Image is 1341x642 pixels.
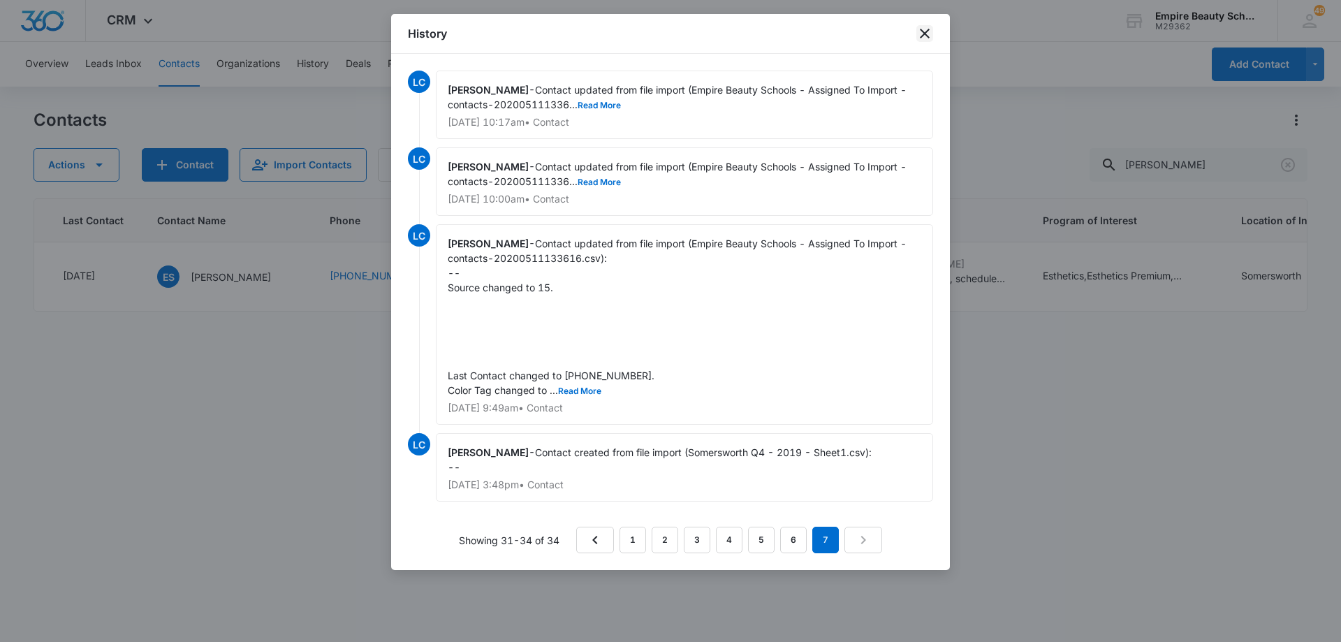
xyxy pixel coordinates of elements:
button: Read More [578,101,621,110]
span: LC [408,71,430,93]
a: Page 5 [748,527,775,553]
span: [PERSON_NAME] [448,161,529,173]
button: Read More [578,178,621,187]
span: [PERSON_NAME] [448,84,529,96]
span: [PERSON_NAME] [448,238,529,249]
span: [PERSON_NAME] [448,446,529,458]
h1: History [408,25,447,42]
p: [DATE] 9:49am • Contact [448,403,921,413]
a: Page 4 [716,527,742,553]
a: Page 3 [684,527,710,553]
span: Contact updated from file import (Empire Beauty Schools - Assigned To Import - contacts-202005111... [448,84,909,110]
span: LC [408,224,430,247]
div: - [436,147,933,216]
p: [DATE] 10:17am • Contact [448,117,921,127]
div: - [436,224,933,425]
a: Page 2 [652,527,678,553]
span: LC [408,147,430,170]
a: Page 1 [620,527,646,553]
em: 7 [812,527,839,553]
p: [DATE] 3:48pm • Contact [448,480,921,490]
div: - [436,433,933,502]
nav: Pagination [576,527,882,553]
a: Page 6 [780,527,807,553]
button: close [916,25,933,42]
span: Contact updated from file import (Empire Beauty Schools - Assigned To Import - contacts-202005111... [448,238,909,396]
button: Read More [558,387,601,395]
span: LC [408,433,430,455]
span: Contact created from file import (Somersworth Q4 - 2019 - Sheet1.csv): -- [448,446,872,473]
a: Previous Page [576,527,614,553]
div: - [436,71,933,139]
span: Contact updated from file import (Empire Beauty Schools - Assigned To Import - contacts-202005111... [448,161,909,187]
p: [DATE] 10:00am • Contact [448,194,921,204]
p: Showing 31-34 of 34 [459,533,559,548]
